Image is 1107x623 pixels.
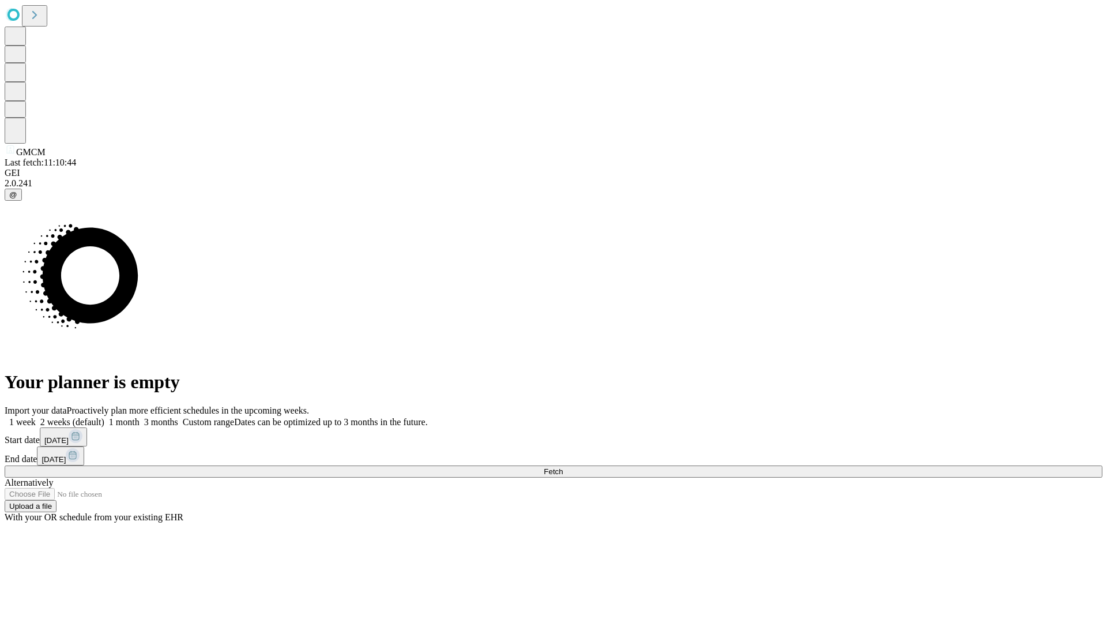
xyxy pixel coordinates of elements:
[44,436,69,445] span: [DATE]
[40,417,104,427] span: 2 weeks (default)
[9,190,17,199] span: @
[5,168,1102,178] div: GEI
[5,406,67,415] span: Import your data
[5,157,76,167] span: Last fetch: 11:10:44
[5,371,1102,393] h1: Your planner is empty
[5,446,1102,466] div: End date
[37,446,84,466] button: [DATE]
[40,427,87,446] button: [DATE]
[5,500,57,512] button: Upload a file
[42,455,66,464] span: [DATE]
[5,512,183,522] span: With your OR schedule from your existing EHR
[109,417,140,427] span: 1 month
[5,189,22,201] button: @
[5,178,1102,189] div: 2.0.241
[67,406,309,415] span: Proactively plan more efficient schedules in the upcoming weeks.
[234,417,427,427] span: Dates can be optimized up to 3 months in the future.
[5,478,53,487] span: Alternatively
[5,427,1102,446] div: Start date
[9,417,36,427] span: 1 week
[144,417,178,427] span: 3 months
[544,467,563,476] span: Fetch
[16,147,46,157] span: GMCM
[5,466,1102,478] button: Fetch
[183,417,234,427] span: Custom range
